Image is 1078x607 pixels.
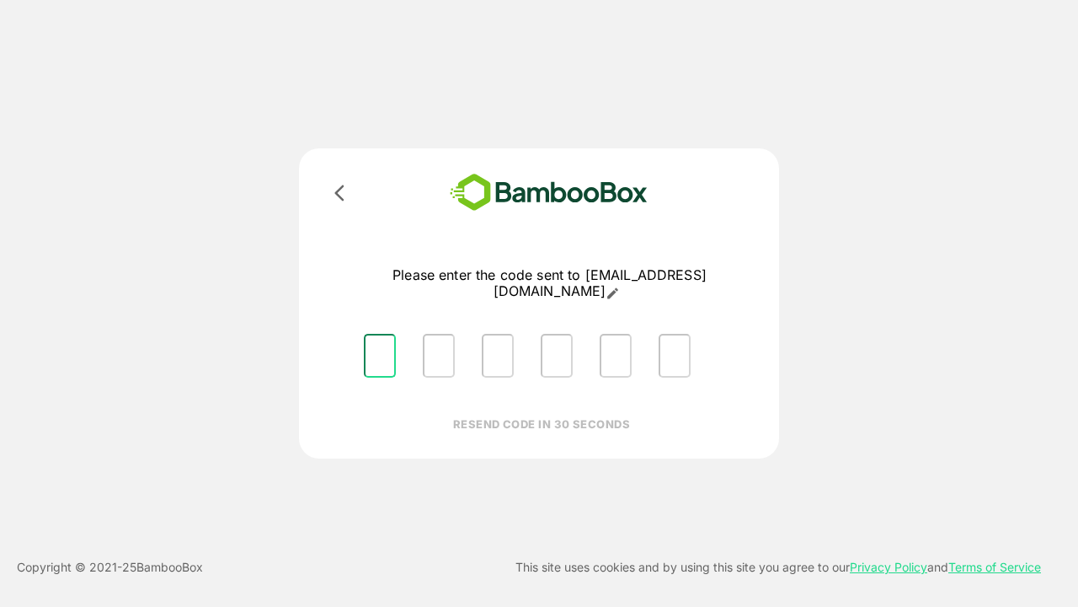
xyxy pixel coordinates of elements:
input: Please enter OTP character 3 [482,334,514,378]
p: This site uses cookies and by using this site you agree to our and [515,557,1041,577]
p: Please enter the code sent to [EMAIL_ADDRESS][DOMAIN_NAME] [350,267,749,300]
a: Terms of Service [948,560,1041,574]
input: Please enter OTP character 2 [423,334,455,378]
input: Please enter OTP character 4 [541,334,573,378]
a: Privacy Policy [850,560,927,574]
input: Please enter OTP character 5 [600,334,632,378]
input: Please enter OTP character 1 [364,334,396,378]
img: bamboobox [425,169,672,217]
p: Copyright © 2021- 25 BambooBox [17,557,203,577]
input: Please enter OTP character 6 [659,334,691,378]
